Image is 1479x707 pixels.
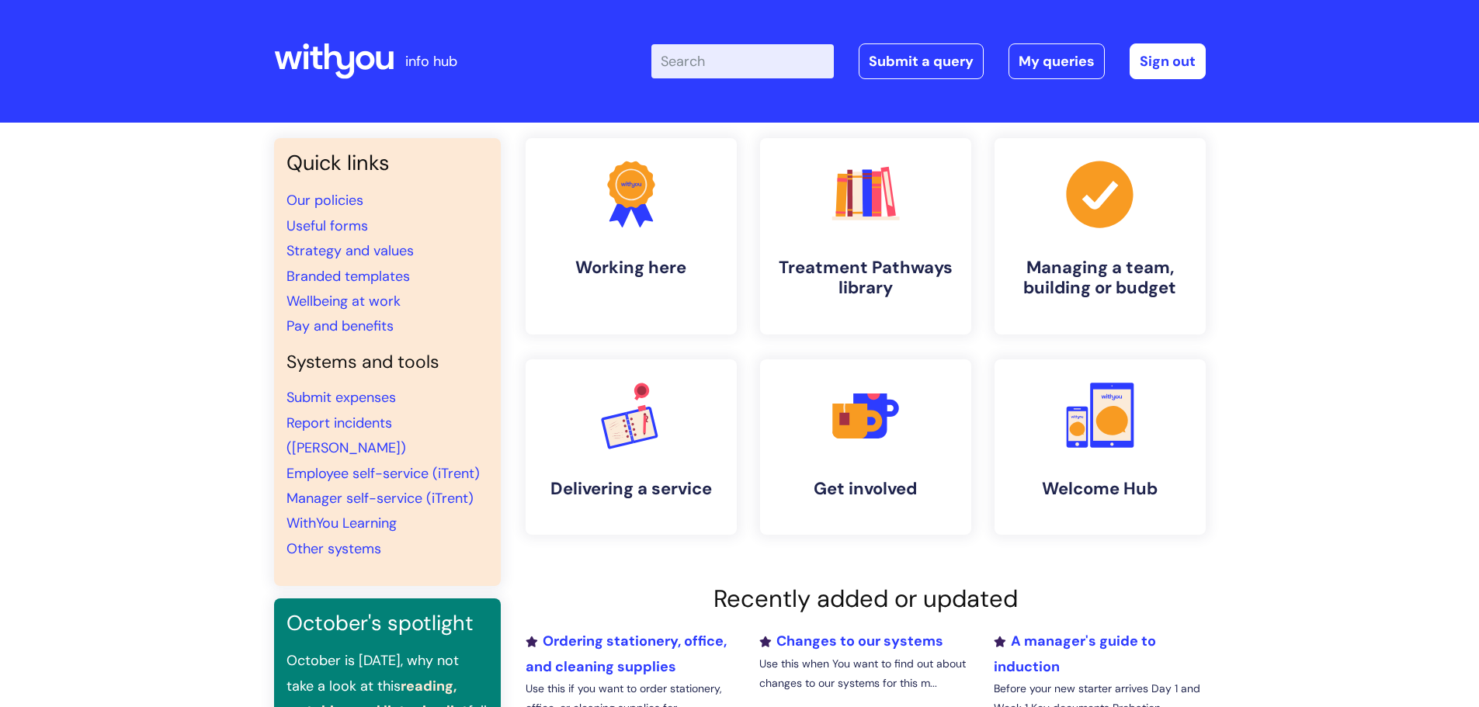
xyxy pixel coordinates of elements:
[286,352,488,373] h4: Systems and tools
[526,584,1206,613] h2: Recently added or updated
[286,464,480,483] a: Employee self-service (iTrent)
[286,414,406,457] a: Report incidents ([PERSON_NAME])
[286,191,363,210] a: Our policies
[526,359,737,535] a: Delivering a service
[651,43,1206,79] div: | -
[286,217,368,235] a: Useful forms
[1007,479,1193,499] h4: Welcome Hub
[286,514,397,532] a: WithYou Learning
[538,258,724,278] h4: Working here
[1007,258,1193,299] h4: Managing a team, building or budget
[651,44,834,78] input: Search
[286,539,381,558] a: Other systems
[772,479,959,499] h4: Get involved
[759,654,970,693] p: Use this when You want to find out about changes to our systems for this m...
[538,479,724,499] h4: Delivering a service
[286,388,396,407] a: Submit expenses
[286,489,474,508] a: Manager self-service (iTrent)
[760,138,971,334] a: Treatment Pathways library
[286,292,401,310] a: Wellbeing at work
[526,138,737,334] a: Working here
[995,359,1206,535] a: Welcome Hub
[994,632,1156,675] a: A manager's guide to induction
[1130,43,1206,79] a: Sign out
[759,632,943,650] a: Changes to our systems
[286,611,488,636] h3: October's spotlight
[405,49,457,74] p: info hub
[760,359,971,535] a: Get involved
[995,138,1206,334] a: Managing a team, building or budget
[286,267,410,286] a: Branded templates
[286,241,414,260] a: Strategy and values
[772,258,959,299] h4: Treatment Pathways library
[526,632,727,675] a: Ordering stationery, office, and cleaning supplies
[859,43,984,79] a: Submit a query
[1009,43,1105,79] a: My queries
[286,151,488,175] h3: Quick links
[286,317,394,335] a: Pay and benefits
